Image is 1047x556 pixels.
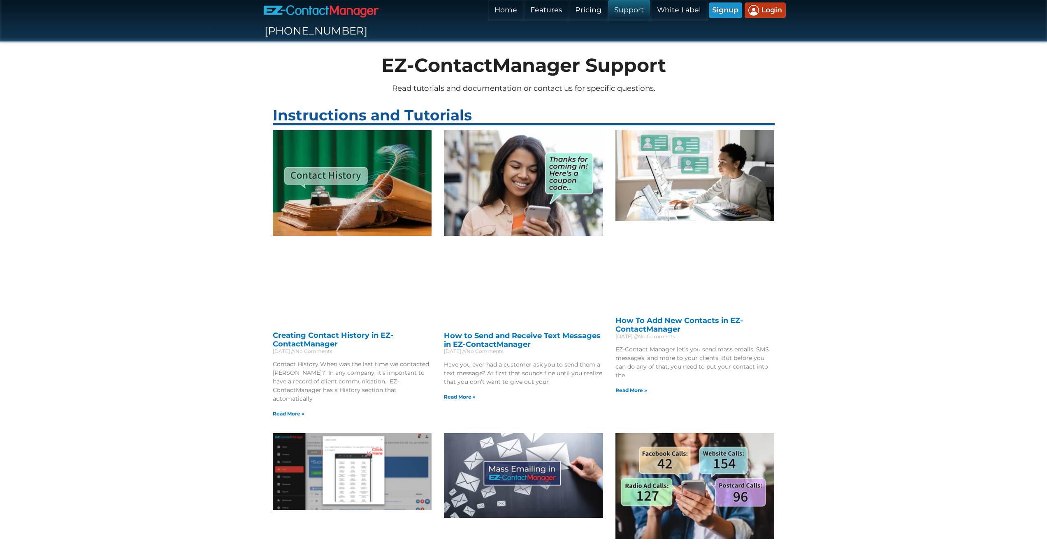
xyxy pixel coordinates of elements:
h2: Instructions and Tutorials [273,108,775,125]
a: How to Send and Receive Text Messages in EZ-ContactManager [444,332,601,348]
img: customer receiving text message. [444,130,603,236]
span: No Comments [634,334,675,339]
span: No Comments [291,348,332,354]
p: Read tutorials and documentation or contact us for specific questions. [273,83,775,94]
img: print labels. [273,433,432,510]
a: Read more about Creating Contact History in EZ-ContactManager [273,411,304,417]
img: Call Tracking [615,433,775,539]
a: Login [745,2,785,18]
a: Read more about How to Send and Receive Text Messages in EZ-ContactManager [444,394,476,400]
span: [DATE] [615,334,633,339]
img: adding contact to ezcontactmanager [615,130,775,221]
span: [DATE] [444,348,461,354]
a: Read more about How To Add New Contacts in EZ-ContactManager [615,388,647,393]
img: EZ-ContactManager [264,5,379,18]
span: No Comments [462,348,504,354]
a: Signup [709,2,742,18]
p: Contact History When was the last time we contacted [PERSON_NAME]? In any company, it’s important... [273,360,432,403]
img: recording contact history. [273,130,432,236]
p: Have you ever had a customer ask you to send them a text message? At first that sounds fine until... [444,360,603,386]
a: How To Add New Contacts in EZ-ContactManager [615,316,743,333]
a: Creating Contact History in EZ-ContactManager [273,331,393,348]
h1: EZ-ContactManager Support [273,55,775,77]
span: [DATE] [273,348,290,354]
span: [PHONE_NUMBER] [265,25,367,37]
a: customer receiving text message. [444,130,603,323]
a: recording contact history. [273,130,432,323]
p: EZ-Contact Manager let’s you send mass emails, SMS messages, and more to your clients. But before... [615,345,775,380]
a: adding contact to ezcontactmanager [615,130,775,309]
